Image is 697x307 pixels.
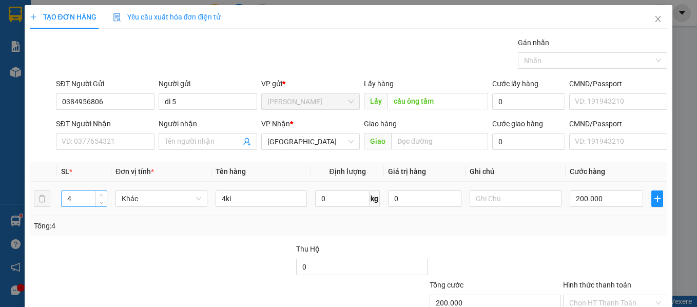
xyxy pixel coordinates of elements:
[61,167,69,176] span: SL
[569,78,668,89] div: CMND/Passport
[122,191,201,206] span: Khác
[492,133,565,150] input: Cước giao hàng
[95,191,107,199] span: Increase Value
[9,9,91,32] div: [PERSON_NAME]
[243,138,251,146] span: user-add
[99,200,105,206] span: down
[159,78,257,89] div: Người gửi
[644,5,672,34] button: Close
[570,167,605,176] span: Cước hàng
[563,281,631,289] label: Hình thức thanh toán
[30,13,96,21] span: TẠO ĐƠN HÀNG
[9,9,25,20] span: Gửi:
[34,190,50,207] button: delete
[56,78,154,89] div: SĐT Người Gửi
[466,162,566,182] th: Ghi chú
[56,118,154,129] div: SĐT Người Nhận
[95,199,107,206] span: Decrease Value
[296,245,320,253] span: Thu Hộ
[492,80,538,88] label: Cước lấy hàng
[216,167,246,176] span: Tên hàng
[113,13,221,21] span: Yêu cầu xuất hóa đơn điện tử
[492,120,543,128] label: Cước giao hàng
[654,15,662,23] span: close
[651,190,663,207] button: plus
[388,93,488,109] input: Dọc đường
[30,13,37,21] span: plus
[370,190,380,207] span: kg
[652,195,663,203] span: plus
[8,65,92,88] div: 100.000
[34,220,270,232] div: Tổng: 4
[113,13,121,22] img: icon
[470,190,562,207] input: Ghi Chú
[115,167,154,176] span: Đơn vị tính
[518,39,549,47] label: Gán nhãn
[569,118,668,129] div: CMND/Passport
[388,167,426,176] span: Giá trị hàng
[364,120,397,128] span: Giao hàng
[98,9,202,32] div: [GEOGRAPHIC_DATA]
[364,133,391,149] span: Giao
[261,120,290,128] span: VP Nhận
[267,94,354,109] span: Phan Thiết
[98,32,202,44] div: [PERSON_NAME]
[159,118,257,129] div: Người nhận
[98,9,123,20] span: Nhận:
[98,44,202,59] div: 0907559419
[364,80,394,88] span: Lấy hàng
[267,134,354,149] span: Đà Lạt
[261,78,360,89] div: VP gửi
[492,93,565,110] input: Cước lấy hàng
[216,190,307,207] input: VD: Bàn, Ghế
[388,190,461,207] input: 0
[330,167,366,176] span: Định lượng
[9,32,91,46] div: 0945733266
[391,133,488,149] input: Dọc đường
[99,193,105,199] span: up
[364,93,388,109] span: Lấy
[8,65,54,75] span: CƯỚC RỒI :
[430,281,463,289] span: Tổng cước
